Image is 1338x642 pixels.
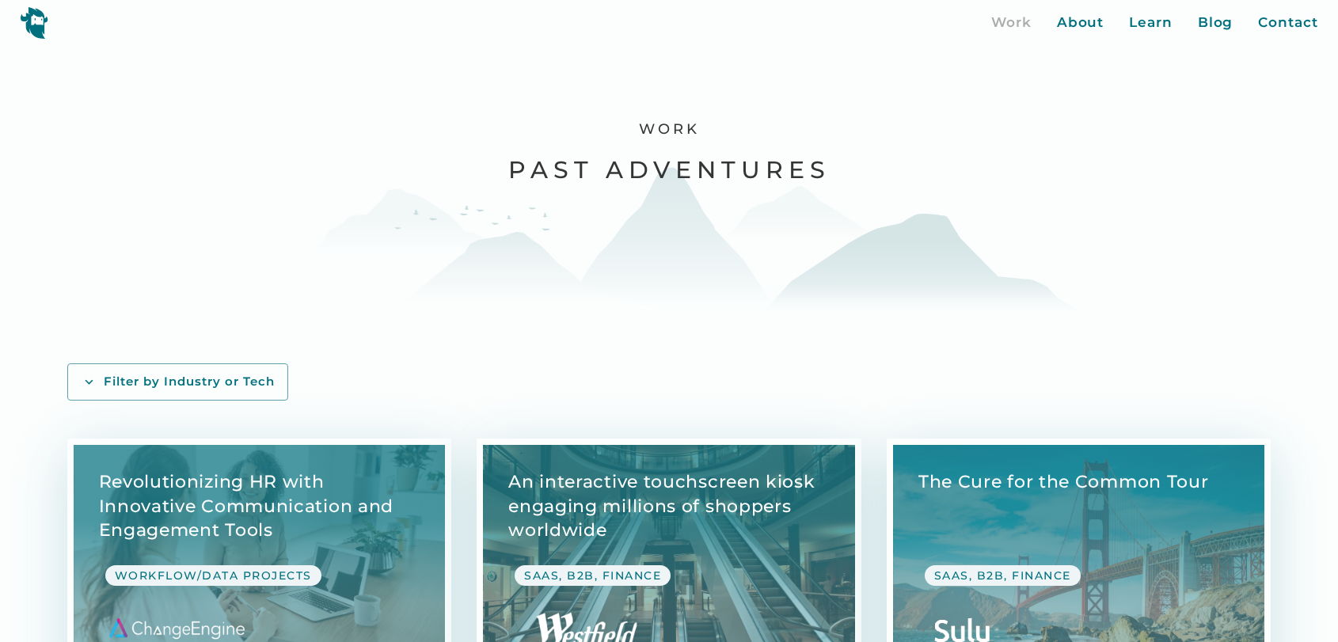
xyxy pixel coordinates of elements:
h1: Work [639,120,700,139]
a: Filter by Industry or Tech [67,363,288,401]
h2: Past Adventures [508,154,831,185]
a: Learn [1129,13,1173,33]
a: Work [991,13,1032,33]
a: Contact [1258,13,1317,33]
img: yeti logo icon [20,6,48,39]
div: Filter by Industry or Tech [104,374,275,390]
a: About [1057,13,1104,33]
a: Blog [1198,13,1233,33]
